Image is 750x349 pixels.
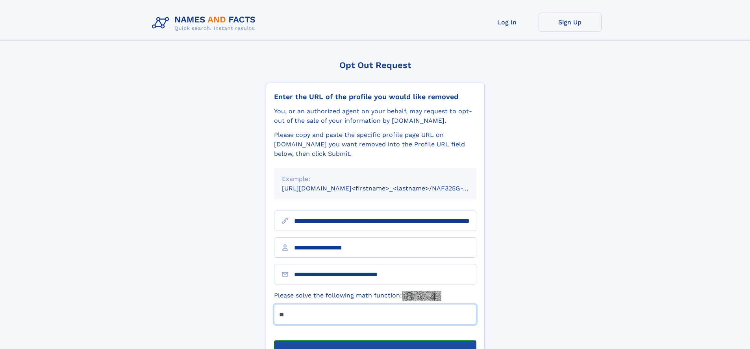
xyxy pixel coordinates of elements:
div: Please copy and paste the specific profile page URL on [DOMAIN_NAME] you want removed into the Pr... [274,130,476,159]
div: Enter the URL of the profile you would like removed [274,92,476,101]
div: You, or an authorized agent on your behalf, may request to opt-out of the sale of your informatio... [274,107,476,126]
label: Please solve the following math function: [274,291,441,301]
div: Example: [282,174,469,184]
a: Sign Up [539,13,602,32]
a: Log In [476,13,539,32]
div: Opt Out Request [266,60,485,70]
small: [URL][DOMAIN_NAME]<firstname>_<lastname>/NAF325G-xxxxxxxx [282,185,491,192]
img: Logo Names and Facts [149,13,262,34]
